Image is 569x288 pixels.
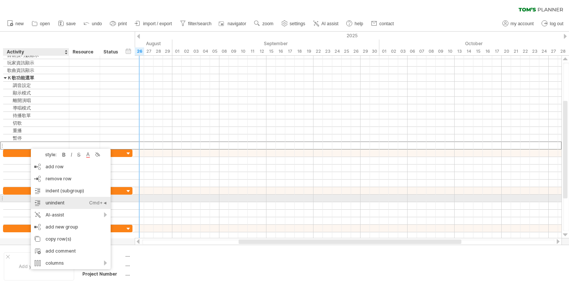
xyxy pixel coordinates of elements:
div: unindent [31,197,111,209]
div: Thursday, 16 October 2025 [483,47,492,55]
a: AI assist [311,19,341,29]
div: .... [125,261,189,268]
div: Wednesday, 10 September 2025 [238,47,248,55]
div: Wednesday, 8 October 2025 [426,47,436,55]
a: import / export [133,19,174,29]
span: contact [379,21,394,26]
div: Tuesday, 2 September 2025 [182,47,191,55]
span: new [15,21,24,26]
div: Status [103,48,120,56]
div: Wednesday, 22 October 2025 [520,47,530,55]
div: copy row(s) [31,233,111,245]
div: add comment [31,245,111,257]
div: columns [31,257,111,269]
div: Friday, 29 August 2025 [163,47,172,55]
div: Resource [73,48,96,56]
div: Monday, 13 October 2025 [455,47,464,55]
div: Monday, 20 October 2025 [502,47,511,55]
a: log out [540,19,566,29]
div: Cmd+◄ [89,197,107,209]
span: import / export [143,21,172,26]
div: Tuesday, 16 September 2025 [276,47,285,55]
span: filter/search [188,21,211,26]
div: Friday, 3 October 2025 [398,47,408,55]
span: save [66,21,76,26]
div: 離開演唱 [7,97,65,104]
div: Monday, 8 September 2025 [219,47,229,55]
span: help [354,21,363,26]
div: 玩家資訊顯示 [7,59,65,66]
div: Wednesday, 27 August 2025 [144,47,154,55]
div: add new group [31,221,111,233]
span: navigator [228,21,246,26]
div: Tuesday, 7 October 2025 [417,47,426,55]
div: add row [31,161,111,173]
a: my account [501,19,536,29]
a: print [108,19,129,29]
span: log out [550,21,563,26]
div: .... [125,271,189,277]
div: Monday, 6 October 2025 [408,47,417,55]
div: 重播 [7,127,65,134]
div: Wednesday, 3 September 2025 [191,47,201,55]
div: 調音設定 [7,82,65,89]
div: Tuesday, 21 October 2025 [511,47,520,55]
div: Friday, 10 October 2025 [445,47,455,55]
div: Thursday, 2 October 2025 [389,47,398,55]
div: Monday, 15 September 2025 [266,47,276,55]
div: 導唱模式 [7,104,65,111]
div: Tuesday, 23 September 2025 [323,47,332,55]
div: Tuesday, 26 August 2025 [135,47,144,55]
a: zoom [252,19,275,29]
div: Friday, 12 September 2025 [257,47,266,55]
a: settings [280,19,307,29]
span: open [40,21,50,26]
span: my account [511,21,534,26]
a: contact [369,19,396,29]
div: 顯示模式 [7,89,65,96]
div: Friday, 5 September 2025 [210,47,219,55]
div: Wednesday, 15 October 2025 [473,47,483,55]
div: 切歌 [7,119,65,126]
div: Monday, 27 October 2025 [549,47,558,55]
span: AI assist [321,21,338,26]
a: save [56,19,78,29]
div: Thursday, 4 September 2025 [201,47,210,55]
div: Project Number [82,271,124,277]
a: open [30,19,52,29]
a: help [344,19,365,29]
div: Tuesday, 28 October 2025 [558,47,567,55]
div: Thursday, 23 October 2025 [530,47,539,55]
div: 待播歌單 [7,112,65,119]
div: Monday, 1 September 2025 [172,47,182,55]
span: zoom [262,21,273,26]
div: Friday, 19 September 2025 [304,47,313,55]
div: indent (subgroup) [31,185,111,197]
div: Monday, 22 September 2025 [313,47,323,55]
span: undo [92,21,102,26]
a: filter/search [178,19,214,29]
div: .... [125,252,189,258]
div: Wednesday, 1 October 2025 [379,47,389,55]
div: Activity [7,48,65,56]
div: Friday, 24 October 2025 [539,47,549,55]
div: September 2025 [172,40,379,47]
div: Ｋ歌功能選單 [7,74,65,81]
a: new [5,19,26,29]
div: AI-assist [31,209,111,221]
a: navigator [218,19,248,29]
div: Thursday, 18 September 2025 [295,47,304,55]
div: Wednesday, 17 September 2025 [285,47,295,55]
div: Friday, 17 October 2025 [492,47,502,55]
span: settings [290,21,305,26]
div: Tuesday, 9 September 2025 [229,47,238,55]
div: Tuesday, 30 September 2025 [370,47,379,55]
span: print [118,21,127,26]
div: Add your own logo [4,252,74,280]
span: remove row [46,176,72,181]
div: Thursday, 11 September 2025 [248,47,257,55]
div: Monday, 29 September 2025 [361,47,370,55]
div: Friday, 26 September 2025 [351,47,361,55]
div: style: [34,152,60,157]
div: Thursday, 25 September 2025 [342,47,351,55]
